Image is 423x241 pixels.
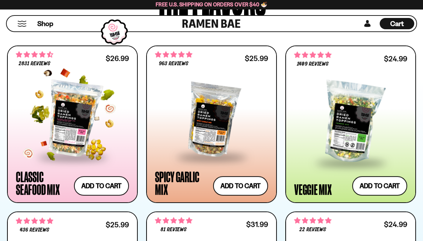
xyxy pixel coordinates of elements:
[285,45,416,203] a: 4.76 stars 1409 reviews $24.99 Veggie Mix Add to cart
[37,19,53,29] span: Shop
[37,18,53,29] a: Shop
[213,176,268,196] button: Add to cart
[294,216,331,225] span: 4.82 stars
[299,227,326,233] span: 22 reviews
[16,216,53,225] span: 4.76 stars
[17,21,27,27] button: Mobile Menu Trigger
[146,45,277,203] a: 4.75 stars 963 reviews $25.99 Spicy Garlic Mix Add to cart
[294,183,332,196] div: Veggie Mix
[155,170,210,196] div: Spicy Garlic Mix
[161,227,187,233] span: 81 reviews
[390,19,404,28] span: Cart
[155,50,192,59] span: 4.75 stars
[384,55,407,62] div: $24.99
[294,50,331,60] span: 4.76 stars
[16,170,70,196] div: Classic Seafood Mix
[7,45,138,203] a: 4.68 stars 2831 reviews $26.99 Classic Seafood Mix Add to cart
[106,221,129,228] div: $25.99
[245,55,268,62] div: $25.99
[16,50,53,59] span: 4.68 stars
[384,221,407,228] div: $24.99
[352,176,407,196] button: Add to cart
[159,61,188,67] span: 963 reviews
[156,1,267,8] span: Free U.S. Shipping on Orders over $40 🍜
[380,16,414,31] div: Cart
[106,55,129,62] div: $26.99
[74,176,129,196] button: Add to cart
[246,221,268,228] div: $31.99
[19,61,50,67] span: 2831 reviews
[297,61,328,67] span: 1409 reviews
[155,216,192,225] span: 4.83 stars
[20,227,49,233] span: 436 reviews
